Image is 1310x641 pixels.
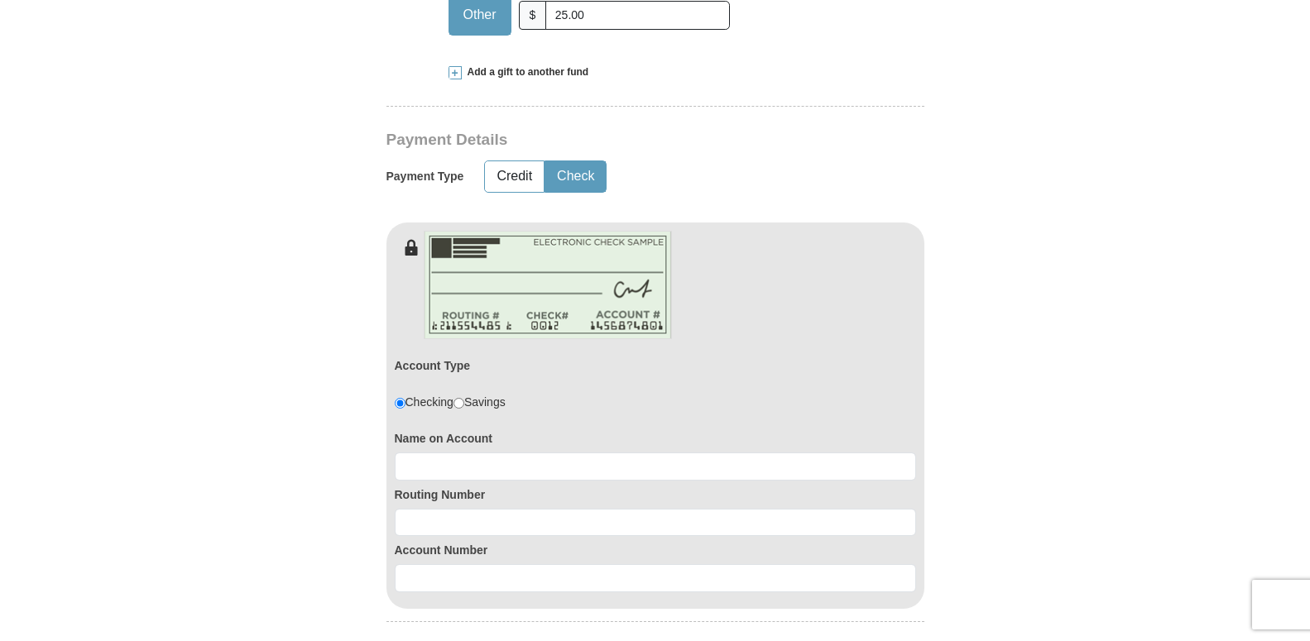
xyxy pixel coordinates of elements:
[424,231,672,339] img: check-en.png
[519,1,547,30] span: $
[455,2,505,27] span: Other
[395,357,471,374] label: Account Type
[395,542,916,558] label: Account Number
[386,131,809,150] h3: Payment Details
[545,161,606,192] button: Check
[395,430,916,447] label: Name on Account
[386,170,464,184] h5: Payment Type
[485,161,544,192] button: Credit
[395,486,916,503] label: Routing Number
[545,1,729,30] input: Other Amount
[395,394,506,410] div: Checking Savings
[462,65,589,79] span: Add a gift to another fund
